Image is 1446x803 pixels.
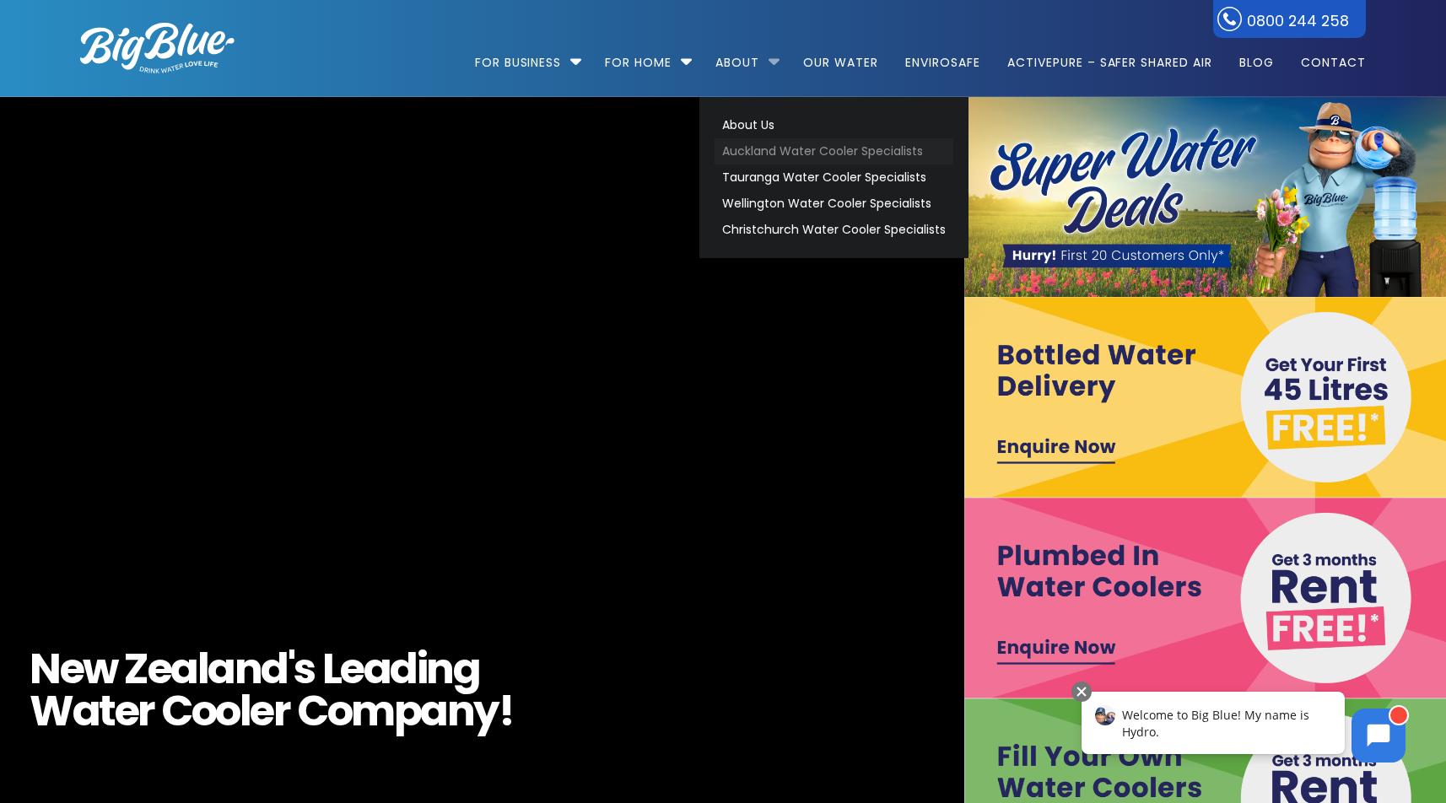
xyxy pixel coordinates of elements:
[447,690,474,732] span: n
[30,690,73,732] span: W
[80,23,235,73] img: logo
[327,690,352,732] span: o
[351,690,394,732] span: m
[161,690,192,732] span: C
[426,648,453,690] span: n
[99,690,115,732] span: t
[208,648,235,690] span: a
[60,648,84,690] span: e
[273,690,290,732] span: r
[297,690,327,732] span: C
[715,112,953,138] a: About Us
[170,648,197,690] span: a
[30,648,60,690] span: N
[215,690,240,732] span: o
[340,648,364,690] span: e
[1064,678,1422,779] iframe: Chatbot
[715,138,953,164] a: Auckland Water Cooler Specialists
[235,648,262,690] span: n
[420,690,447,732] span: a
[192,690,216,732] span: o
[453,648,480,690] span: g
[240,690,251,732] span: l
[250,690,273,732] span: e
[294,648,315,690] span: s
[138,690,154,732] span: r
[390,648,417,690] span: d
[115,690,138,732] span: e
[715,217,953,243] a: Christchurch Water Cooler Specialists
[124,648,148,690] span: Z
[73,690,100,732] span: a
[197,648,208,690] span: l
[148,648,171,690] span: e
[83,648,117,690] span: w
[322,648,341,690] span: L
[473,690,499,732] span: y
[364,648,391,690] span: a
[394,690,421,732] span: p
[288,648,294,690] span: '
[417,648,427,690] span: i
[715,191,953,217] a: Wellington Water Cooler Specialists
[499,690,514,732] span: !
[261,648,288,690] span: d
[715,164,953,191] a: Tauranga Water Cooler Specialists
